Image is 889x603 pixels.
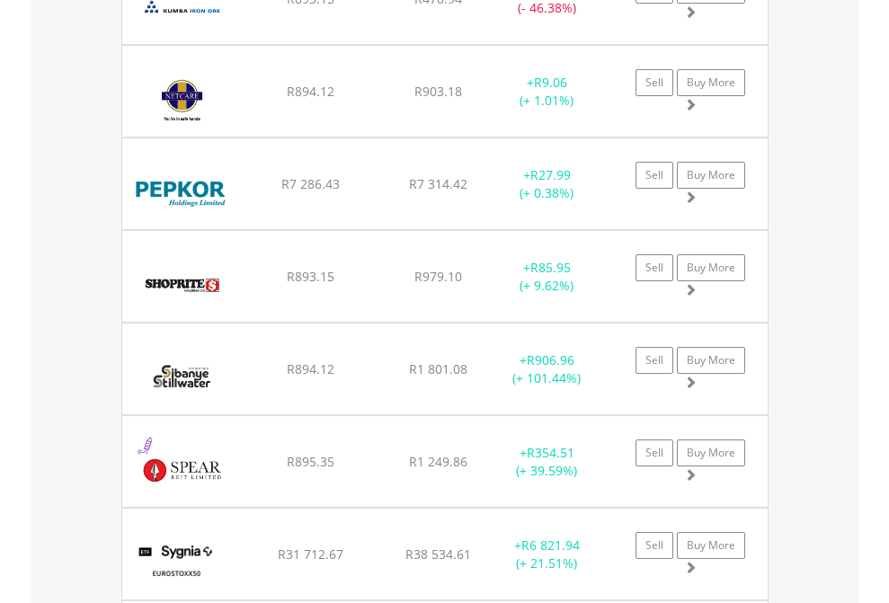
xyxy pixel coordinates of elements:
span: R893.15 [287,268,334,285]
a: Sell [636,439,673,466]
span: R7 314.42 [409,175,467,192]
span: R894.12 [287,83,334,100]
span: R6 821.94 [521,536,580,554]
span: R7 286.43 [281,175,340,192]
img: EQU.ZA.SSW.png [131,346,233,410]
span: R38 534.61 [405,545,471,563]
div: + (+ 21.51%) [491,536,603,572]
span: R906.96 [527,351,574,368]
div: + (+ 101.44%) [491,351,603,387]
span: R85.95 [530,259,571,276]
span: R1 801.08 [409,360,467,377]
a: Sell [636,69,673,96]
a: Buy More [677,162,745,189]
a: Sell [636,532,673,559]
span: R31 712.67 [278,545,343,563]
img: EQU.ZA.NTC.png [131,68,233,132]
span: R1 249.86 [409,453,467,470]
div: + (+ 1.01%) [491,74,603,110]
a: Buy More [677,347,745,374]
a: Buy More [677,439,745,466]
div: + (+ 9.62%) [491,259,603,295]
img: EQU.ZA.SEA.png [131,439,233,502]
span: R895.35 [287,453,334,470]
img: EQU.ZA.PPH.png [131,161,233,225]
a: Buy More [677,254,745,281]
span: R979.10 [414,268,462,285]
span: R27.99 [530,166,571,183]
span: R354.51 [527,444,574,461]
img: EQU.ZA.SYGEU.png [131,531,222,595]
img: EQU.ZA.SHP.png [131,253,233,317]
a: Sell [636,254,673,281]
a: Buy More [677,69,745,96]
span: R894.12 [287,360,334,377]
a: Buy More [677,532,745,559]
a: Sell [636,162,673,189]
span: R9.06 [534,74,567,91]
a: Sell [636,347,673,374]
div: + (+ 39.59%) [491,444,603,480]
span: R903.18 [414,83,462,100]
div: + (+ 0.38%) [491,166,603,202]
